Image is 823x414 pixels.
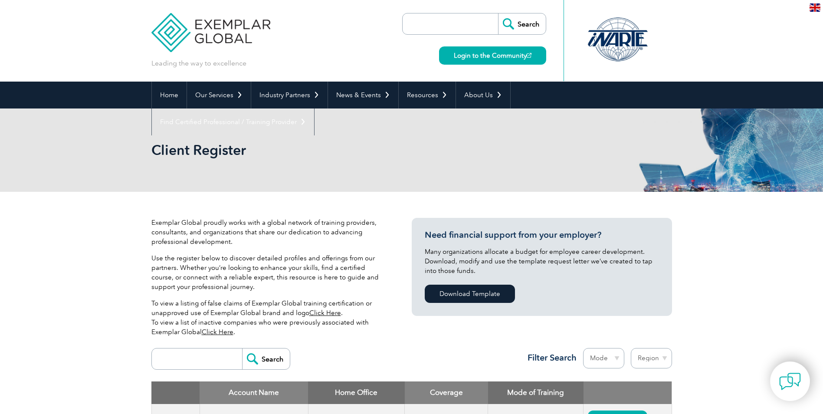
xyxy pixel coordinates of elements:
th: Home Office: activate to sort column ascending [308,381,405,404]
th: Coverage: activate to sort column ascending [405,381,488,404]
a: Click Here [202,328,233,336]
input: Search [498,13,546,34]
p: Use the register below to discover detailed profiles and offerings from our partners. Whether you... [151,253,386,292]
p: Many organizations allocate a budget for employee career development. Download, modify and use th... [425,247,659,276]
a: About Us [456,82,510,108]
img: open_square.png [527,53,531,58]
h2: Client Register [151,143,516,157]
a: Login to the Community [439,46,546,65]
a: Click Here [309,309,341,317]
th: Mode of Training: activate to sort column ascending [488,381,584,404]
a: Download Template [425,285,515,303]
th: Account Name: activate to sort column descending [200,381,308,404]
a: Our Services [187,82,251,108]
h3: Filter Search [522,352,577,363]
img: contact-chat.png [779,371,801,392]
th: : activate to sort column ascending [584,381,672,404]
p: Leading the way to excellence [151,59,246,68]
a: Find Certified Professional / Training Provider [152,108,314,135]
p: To view a listing of false claims of Exemplar Global training certification or unapproved use of ... [151,299,386,337]
a: Industry Partners [251,82,328,108]
h3: Need financial support from your employer? [425,230,659,240]
input: Search [242,348,290,369]
a: Home [152,82,187,108]
img: en [810,3,820,12]
a: News & Events [328,82,398,108]
a: Resources [399,82,456,108]
p: Exemplar Global proudly works with a global network of training providers, consultants, and organ... [151,218,386,246]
